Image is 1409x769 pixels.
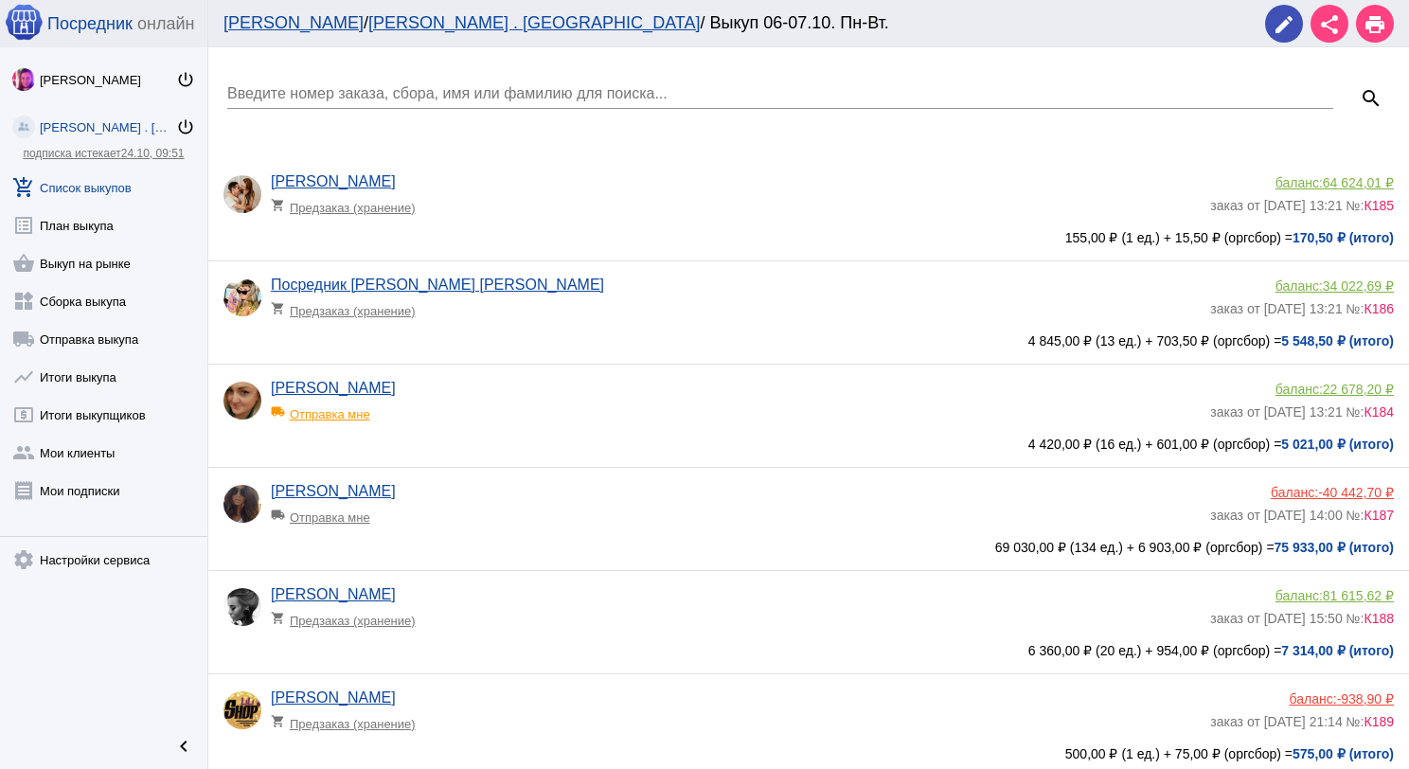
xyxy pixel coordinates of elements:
b: 5 548,50 ₽ (итого) [1281,333,1394,349]
mat-icon: local_shipping [12,328,35,350]
a: [PERSON_NAME] [271,380,396,396]
img: 73xLq58P2BOqs-qIllg3xXCtabieAB0OMVER0XTxHpc0AjG-Rb2SSuXsq4It7hEfqgBcQNho.jpg [12,68,35,91]
div: 69 030,00 ₽ (134 ед.) + 6 903,00 ₽ (оргсбор) = [223,540,1394,555]
mat-icon: edit [1273,13,1295,36]
a: [PERSON_NAME] [271,173,396,189]
img: nr_-KHif7iYoM8oB-HqZFOXugCVK7Jpflviy7Su_rP13y3XRJoxcyIsNdRB3tm09qDVYu4KFp5690eAi3Z0W7Tvn.jpg [223,691,261,729]
mat-icon: shopping_cart [271,611,290,625]
img: e78SHcMQxUdyZPSmMuqhNNSihG5qwqpCvo9g4MOCF4FTeRBVJFDFa5Ue9I0hMuL5lN3RLiAO5xl6ZtzinHj_WwJj.jpg [223,175,261,213]
div: / / Выкуп 06-07.10. Пн-Вт. [223,13,1246,33]
mat-icon: shopping_basket [12,252,35,275]
a: Посредник [PERSON_NAME] [PERSON_NAME] [271,277,604,293]
span: 64 624,01 ₽ [1323,175,1394,190]
img: 9bX9eWR0xDgCiTIhQTzpvXJIoeDPQLXe9CHnn3Gs1PGb3J-goD_dDXIagjGUYbFRmMTp9d7qhpcK6TVyPhbmsz2d.jpg [223,588,261,626]
mat-icon: list_alt [12,214,35,237]
mat-icon: power_settings_new [176,70,195,89]
div: Предзаказ (хранение) [271,294,427,318]
mat-icon: shopping_cart [271,301,290,315]
mat-icon: receipt [12,479,35,502]
b: 575,00 ₽ (итого) [1293,746,1394,761]
mat-icon: share [1318,13,1341,36]
div: Отправка мне [271,500,427,525]
mat-icon: add_shopping_cart [12,176,35,199]
span: К184 [1364,404,1394,420]
b: 170,50 ₽ (итого) [1293,230,1394,245]
mat-icon: print [1364,13,1386,36]
span: 22 678,20 ₽ [1323,382,1394,397]
div: Предзаказ (хранение) [271,706,427,731]
mat-icon: shopping_cart [271,198,290,212]
div: заказ от [DATE] 15:50 №: [1210,603,1394,626]
span: К187 [1364,508,1394,523]
img: community_200.png [12,116,35,138]
div: Предзаказ (хранение) [271,603,427,628]
mat-icon: shopping_cart [271,714,290,728]
div: [PERSON_NAME] [40,73,176,87]
div: баланс: [1210,278,1394,294]
span: онлайн [137,14,194,34]
mat-icon: local_shipping [271,404,290,419]
div: 500,00 ₽ (1 ед.) + 75,00 ₽ (оргсбор) = [223,746,1394,761]
img: DswxFn8eofnO5d9PzfsTmCDDM2C084Qvq32CvNVw8c0JajYaOrZz5JYWNrj--7e93YPZXg.jpg [223,485,261,523]
span: 81 615,62 ₽ [1323,588,1394,603]
b: 5 021,00 ₽ (итого) [1281,437,1394,452]
div: Предзаказ (хранение) [271,190,427,215]
div: 6 360,00 ₽ (20 ед.) + 954,00 ₽ (оргсбор) = [223,643,1394,658]
a: [PERSON_NAME] [223,13,364,32]
a: [PERSON_NAME] [271,586,396,602]
mat-icon: chevron_left [172,735,195,758]
div: Отправка мне [271,397,427,421]
div: баланс: [1210,691,1394,706]
img: apple-icon-60x60.png [5,3,43,41]
span: -938,90 ₽ [1337,691,1394,706]
mat-icon: show_chart [12,366,35,388]
span: К188 [1364,611,1394,626]
mat-icon: widgets [12,290,35,313]
div: 4 420,00 ₽ (16 ед.) + 601,00 ₽ (оргсбор) = [223,437,1394,452]
a: [PERSON_NAME] . [GEOGRAPHIC_DATA] [368,13,700,32]
img: klfIT1i2k3saJfNGA6XPqTU7p5ZjdXiiDsm8fFA7nihaIQp9Knjm0Fohy3f__4ywE27KCYV1LPWaOQBexqZpekWk.jpg [223,278,261,316]
div: 155,00 ₽ (1 ед.) + 15,50 ₽ (оргсбор) = [223,230,1394,245]
div: баланс: [1210,588,1394,603]
span: 34 022,69 ₽ [1323,278,1394,294]
span: Посредник [47,14,133,34]
mat-icon: group [12,441,35,464]
div: заказ от [DATE] 13:21 №: [1210,294,1394,316]
span: 24.10, 09:51 [121,147,185,160]
div: баланс: [1210,485,1394,500]
a: [PERSON_NAME] [271,689,396,706]
input: Введите номер заказа, сбора, имя или фамилию для поиска... [227,85,1333,102]
img: lTMkEctRifZclLSmMfjPiqPo9_IitIQc7Zm9_kTpSvtuFf7FYwI_Wl6KSELaRxoJkUZJMTCIoWL9lUW6Yz6GDjvR.jpg [223,382,261,420]
div: баланс: [1210,382,1394,397]
mat-icon: settings [12,548,35,571]
a: [PERSON_NAME] [271,483,396,499]
div: заказ от [DATE] 13:21 №: [1210,397,1394,420]
mat-icon: local_atm [12,403,35,426]
mat-icon: power_settings_new [176,117,195,136]
div: заказ от [DATE] 14:00 №: [1210,500,1394,523]
div: баланс: [1210,175,1394,190]
b: 75 933,00 ₽ (итого) [1275,540,1394,555]
div: заказ от [DATE] 13:21 №: [1210,190,1394,213]
div: [PERSON_NAME] . [GEOGRAPHIC_DATA] [40,120,176,134]
mat-icon: search [1360,87,1382,110]
div: заказ от [DATE] 21:14 №: [1210,706,1394,729]
span: -40 442,70 ₽ [1318,485,1394,500]
mat-icon: local_shipping [271,508,290,522]
span: К186 [1364,301,1394,316]
div: 4 845,00 ₽ (13 ед.) + 703,50 ₽ (оргсбор) = [223,333,1394,349]
span: К185 [1364,198,1394,213]
a: подписка истекает24.10, 09:51 [23,147,184,160]
b: 7 314,00 ₽ (итого) [1281,643,1394,658]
